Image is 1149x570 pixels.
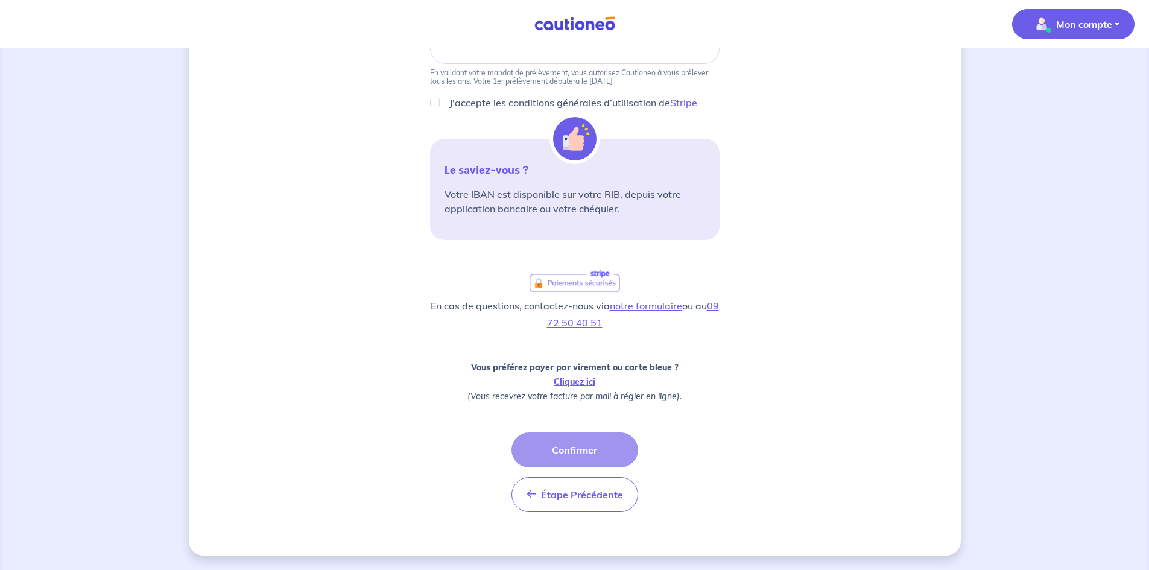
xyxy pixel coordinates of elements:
[530,16,620,31] img: Cautioneo
[445,43,704,54] iframe: Cadre sécurisé pour la saisie de l'IBAN
[610,300,682,312] a: notre formulaire
[1056,17,1112,31] p: Mon compte
[541,489,623,501] span: Étape Précédente
[449,95,697,110] p: J'accepte les conditions générales d’utilisation de
[670,97,697,109] a: Stripe
[467,391,682,402] em: (Vous recevrez votre facture par mail à régler en ligne).
[430,297,720,331] p: En cas de questions, contactez-nous via ou au
[471,362,679,373] strong: Vous préférez payer par virement ou carte bleue ?
[430,69,720,86] p: En validant votre mandat de prélèvement, vous autorisez Cautioneo à vous prélever tous les ans. V...
[547,300,719,329] a: 09 72 50 40 51
[1012,9,1135,39] button: illu_account_valid_menu.svgMon compte
[530,270,620,292] img: logo-stripe
[445,187,705,216] p: Votre IBAN est disponible sur votre RIB, depuis votre application bancaire ou votre chéquier.
[445,163,705,177] p: Le saviez-vous ?
[511,477,638,512] button: Étape Précédente
[529,269,621,293] a: logo-stripe
[554,376,595,387] a: Cliquez ici
[553,117,597,160] img: illu_alert_hand.svg
[1032,14,1051,34] img: illu_account_valid_menu.svg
